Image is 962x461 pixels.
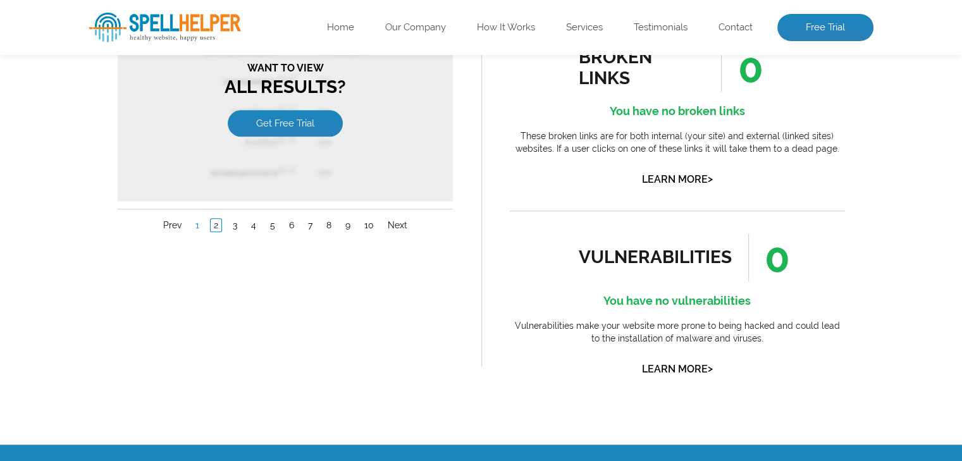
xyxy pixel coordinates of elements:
[642,173,713,185] a: Learn More>
[642,363,713,375] a: Learn More>
[244,366,259,378] a: 10
[510,101,845,121] h4: You have no broken links
[130,366,142,378] a: 4
[510,291,845,311] h4: You have no vulnerabilities
[708,170,713,188] span: >
[33,1,189,30] th: Error Word
[327,22,354,34] a: Home
[748,233,790,281] span: 0
[777,14,873,42] a: Free Trial
[579,47,693,89] div: broken links
[385,22,446,34] a: Our Company
[75,366,85,378] a: 1
[89,13,241,42] img: SpellHelper
[6,209,329,221] span: Want to view
[92,365,104,379] a: 2
[510,130,845,155] p: These broken links are for both internal (your site) and external (linked sites) websites. If a u...
[206,366,217,378] a: 8
[6,209,329,244] h3: All Results?
[579,247,732,267] div: vulnerabilities
[168,366,180,378] a: 6
[477,22,535,34] a: How It Works
[566,22,603,34] a: Services
[190,1,302,30] th: Website Page
[721,44,763,92] span: 0
[718,22,753,34] a: Contact
[110,257,225,283] a: Get Free Trial
[187,366,198,378] a: 7
[112,366,123,378] a: 3
[510,320,845,345] p: Vulnerabilities make your website more prone to being hacked and could lead to the installation o...
[149,366,161,378] a: 5
[42,366,67,378] a: Prev
[267,366,293,378] a: Next
[634,22,688,34] a: Testimonials
[708,360,713,378] span: >
[225,366,236,378] a: 9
